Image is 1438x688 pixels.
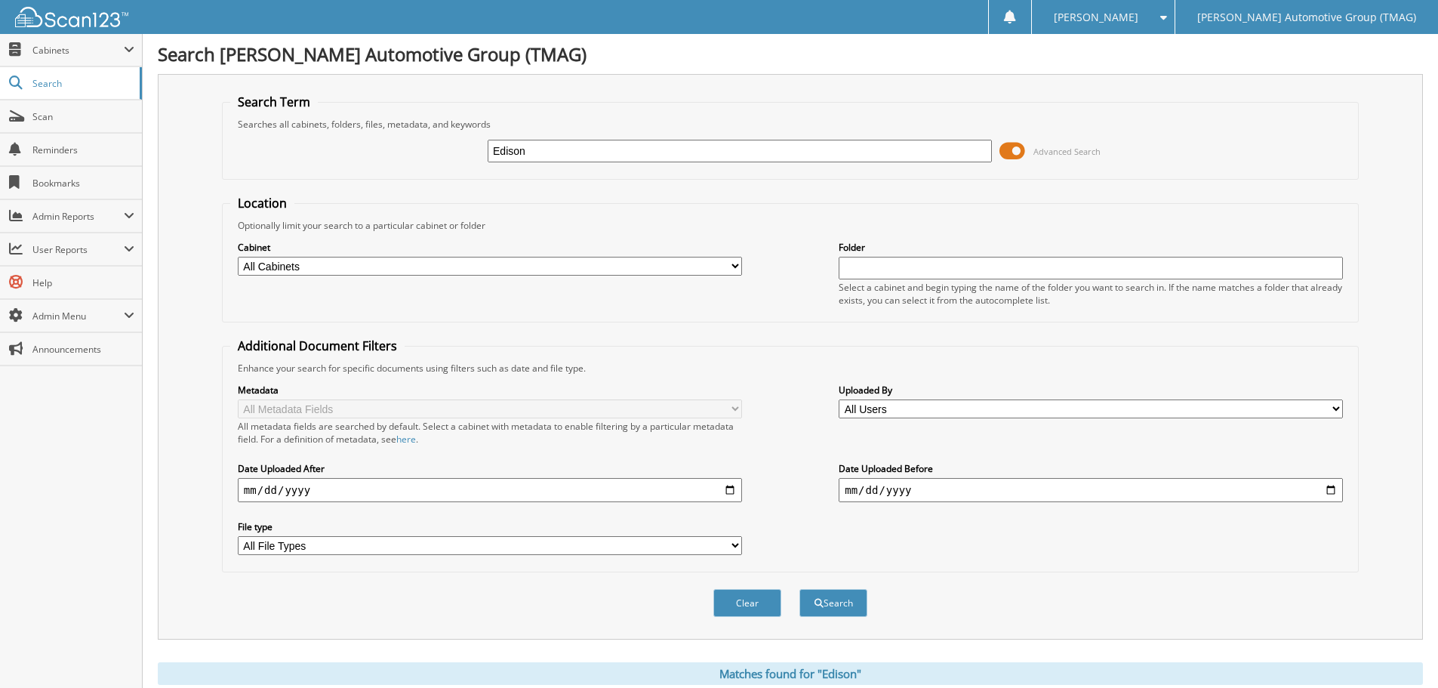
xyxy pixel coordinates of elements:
div: All metadata fields are searched by default. Select a cabinet with metadata to enable filtering b... [238,420,742,446]
div: Select a cabinet and begin typing the name of the folder you want to search in. If the name match... [839,281,1343,307]
legend: Search Term [230,94,318,110]
legend: Additional Document Filters [230,338,405,354]
span: [PERSON_NAME] [1054,13,1138,22]
img: scan123-logo-white.svg [15,7,128,27]
input: end [839,478,1343,502]
h1: Search [PERSON_NAME] Automotive Group (TMAG) [158,42,1423,66]
span: [PERSON_NAME] Automotive Group (TMAG) [1197,13,1416,22]
a: here [396,433,416,446]
label: Cabinet [238,241,742,254]
legend: Location [230,195,294,211]
button: Search [799,589,867,617]
label: Uploaded By [839,384,1343,396]
span: Scan [32,110,134,123]
label: Folder [839,241,1343,254]
span: Help [32,276,134,289]
span: Announcements [32,343,134,356]
label: Date Uploaded Before [839,462,1343,475]
span: User Reports [32,243,124,256]
span: Advanced Search [1033,146,1101,157]
input: start [238,478,742,502]
div: Enhance your search for specific documents using filters such as date and file type. [230,362,1350,375]
label: Metadata [238,384,742,396]
span: Cabinets [32,44,124,57]
span: Admin Reports [32,210,124,223]
span: Search [32,77,132,90]
div: Searches all cabinets, folders, files, metadata, and keywords [230,118,1350,131]
span: Reminders [32,143,134,156]
span: Bookmarks [32,177,134,190]
label: File type [238,520,742,533]
span: Admin Menu [32,310,124,322]
div: Matches found for "Edison" [158,662,1423,685]
div: Optionally limit your search to a particular cabinet or folder [230,219,1350,232]
label: Date Uploaded After [238,462,742,475]
button: Clear [713,589,781,617]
